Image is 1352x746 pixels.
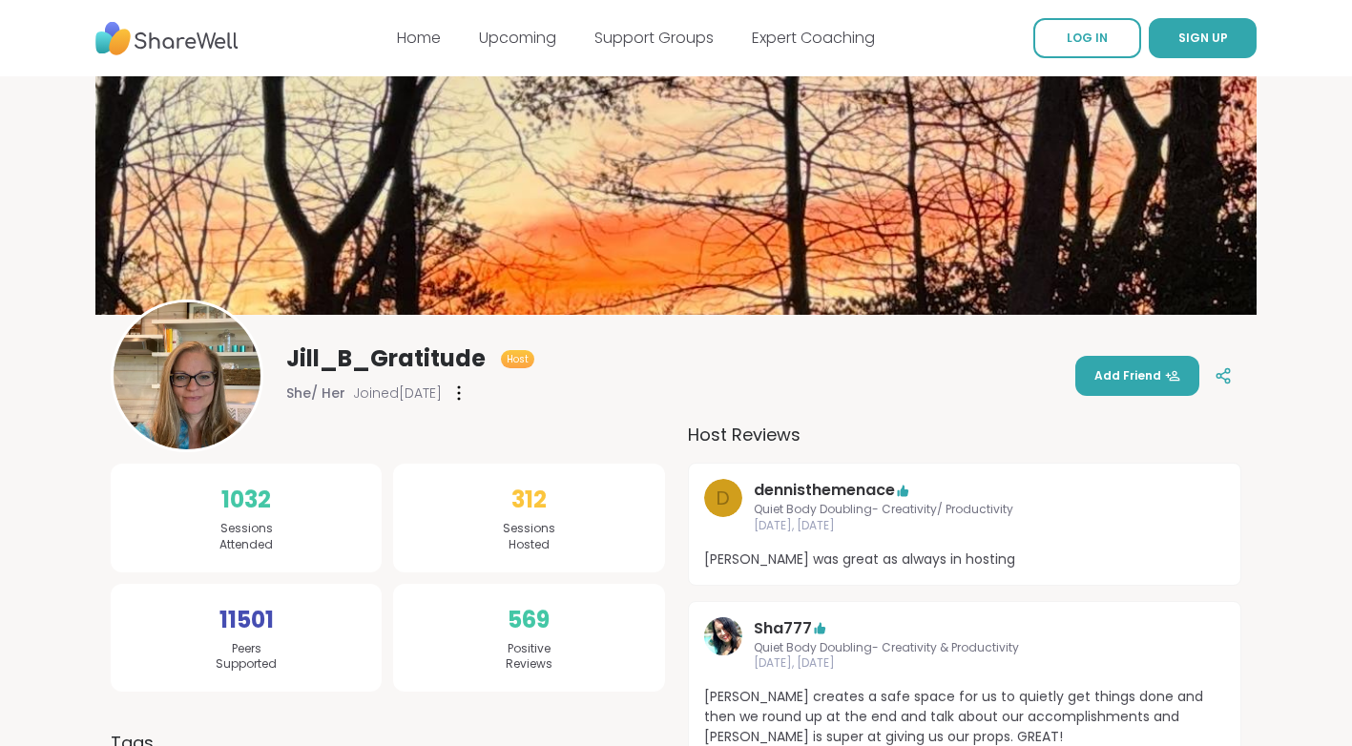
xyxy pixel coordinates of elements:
[507,352,529,366] span: Host
[754,502,1176,518] span: Quiet Body Doubling- Creativity/ Productivity
[754,655,1176,672] span: [DATE], [DATE]
[704,549,1226,570] span: [PERSON_NAME] was great as always in hosting
[1178,30,1228,46] span: SIGN UP
[1075,356,1199,396] button: Add Friend
[219,603,274,637] span: 11501
[754,640,1176,656] span: Quiet Body Doubling- Creativity & Productivity
[286,343,486,374] span: Jill_B_Gratitude
[511,483,547,517] span: 312
[1033,18,1141,58] a: LOG IN
[353,383,442,403] span: Joined [DATE]
[716,484,730,512] span: d
[506,641,552,673] span: Positive Reviews
[397,27,441,49] a: Home
[114,302,260,449] img: Jill_B_Gratitude
[503,521,555,553] span: Sessions Hosted
[1094,367,1180,384] span: Add Friend
[754,518,1176,534] span: [DATE], [DATE]
[1067,30,1108,46] span: LOG IN
[704,617,742,655] img: Sha777
[1149,18,1257,58] button: SIGN UP
[508,603,550,637] span: 569
[704,479,742,534] a: d
[754,617,812,640] a: Sha777
[221,483,271,517] span: 1032
[95,76,1257,315] img: banner
[754,479,895,502] a: dennisthemenace
[286,383,345,403] span: She/ Her
[704,617,742,673] a: Sha777
[752,27,875,49] a: Expert Coaching
[216,641,277,673] span: Peers Supported
[479,27,556,49] a: Upcoming
[219,521,273,553] span: Sessions Attended
[594,27,714,49] a: Support Groups
[95,12,239,65] img: ShareWell Nav Logo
